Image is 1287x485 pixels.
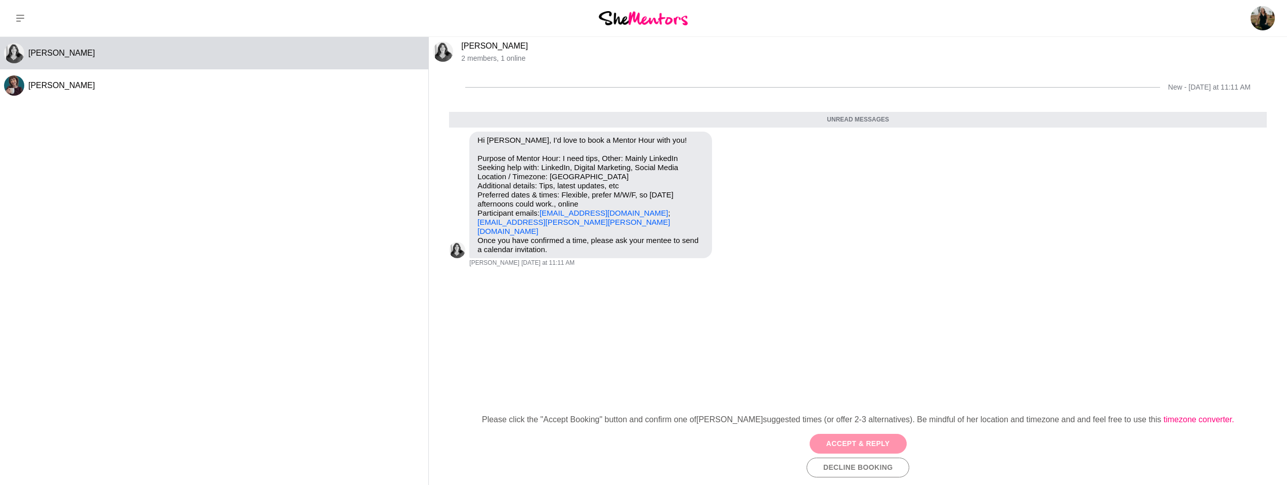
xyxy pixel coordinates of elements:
div: Jenni Harding [433,42,453,62]
img: Jess Smithies [1251,6,1275,30]
p: Purpose of Mentor Hour: I need tips, Other: Mainly LinkedIn Seeking help with: LinkedIn, Digital ... [477,154,704,236]
button: Accept & Reply [810,434,907,454]
p: 2 members , 1 online [461,54,1283,63]
div: New - [DATE] at 11:11 AM [1168,83,1251,92]
img: J [433,42,453,62]
p: Hi [PERSON_NAME], I'd love to book a Mentor Hour with you! [477,136,704,145]
div: Please click the "Accept Booking" button and confirm one of [PERSON_NAME] suggested times (or off... [437,414,1279,426]
div: Unread messages [449,112,1267,128]
span: [PERSON_NAME] [28,81,95,90]
div: Christie Flora [4,75,24,96]
img: She Mentors Logo [599,11,688,25]
a: [EMAIL_ADDRESS][DOMAIN_NAME] [540,209,668,217]
a: timezone converter. [1164,415,1234,424]
img: J [4,43,24,63]
img: C [4,75,24,96]
a: [EMAIL_ADDRESS][PERSON_NAME][PERSON_NAME][DOMAIN_NAME] [477,218,670,235]
a: [PERSON_NAME] [461,42,528,50]
div: Jenni Harding [449,242,465,258]
span: [PERSON_NAME] [469,259,519,267]
p: Once you have confirmed a time, please ask your mentee to send a calendar invitation. [477,236,704,254]
span: [PERSON_NAME] [28,49,95,57]
div: Jenni Harding [4,43,24,63]
button: Decline Booking [807,458,909,477]
time: 2025-09-01T01:11:17.250Z [521,259,574,267]
img: J [449,242,465,258]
